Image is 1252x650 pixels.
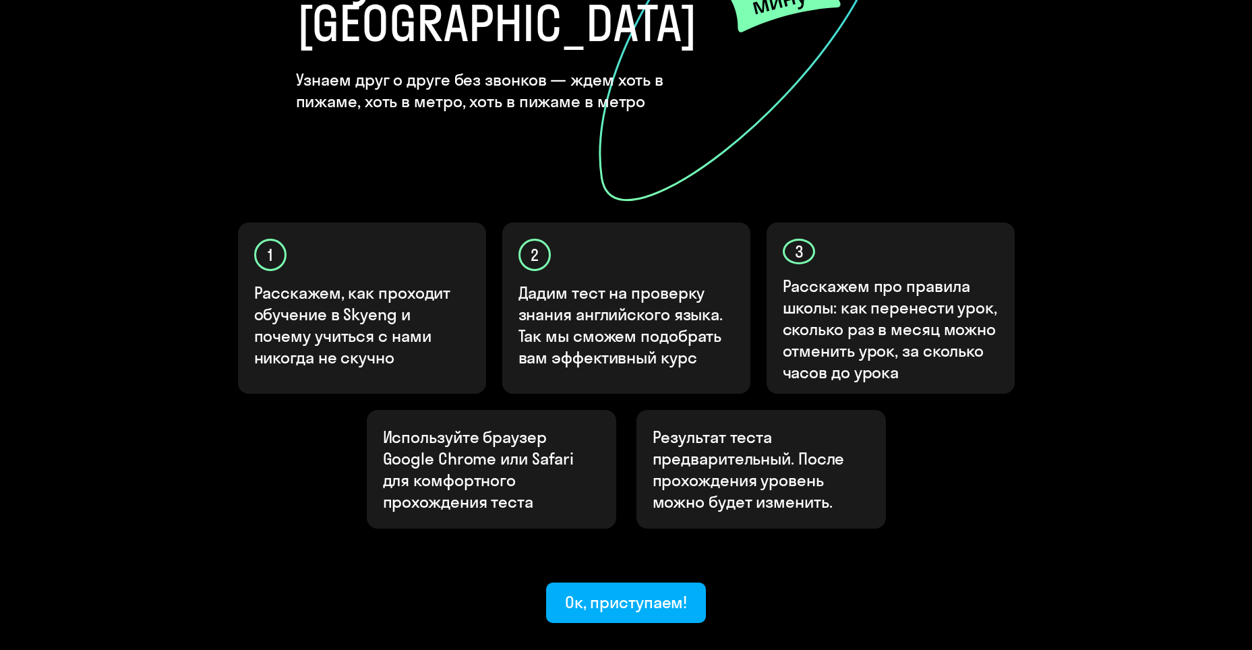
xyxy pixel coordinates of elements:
[783,239,815,264] div: 3
[565,591,688,613] div: Ок, приступаем!
[254,282,471,368] p: Расскажем, как проходит обучение в Skyeng и почему учиться с нами никогда не скучно
[383,426,600,512] p: Используйте браузер Google Chrome или Safari для комфортного прохождения теста
[518,282,736,368] p: Дадим тест на проверку знания английского языка. Так мы сможем подобрать вам эффективный курс
[518,239,551,271] div: 2
[783,275,1000,383] p: Расскажем про правила школы: как перенести урок, сколько раз в месяц можно отменить урок, за скол...
[296,69,731,112] h4: Узнаем друг о друге без звонков — ждем хоть в пижаме, хоть в метро, хоть в пижаме в метро
[254,239,287,271] div: 1
[546,583,707,623] button: Ок, приступаем!
[653,426,870,512] p: Результат теста предварительный. После прохождения уровень можно будет изменить.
